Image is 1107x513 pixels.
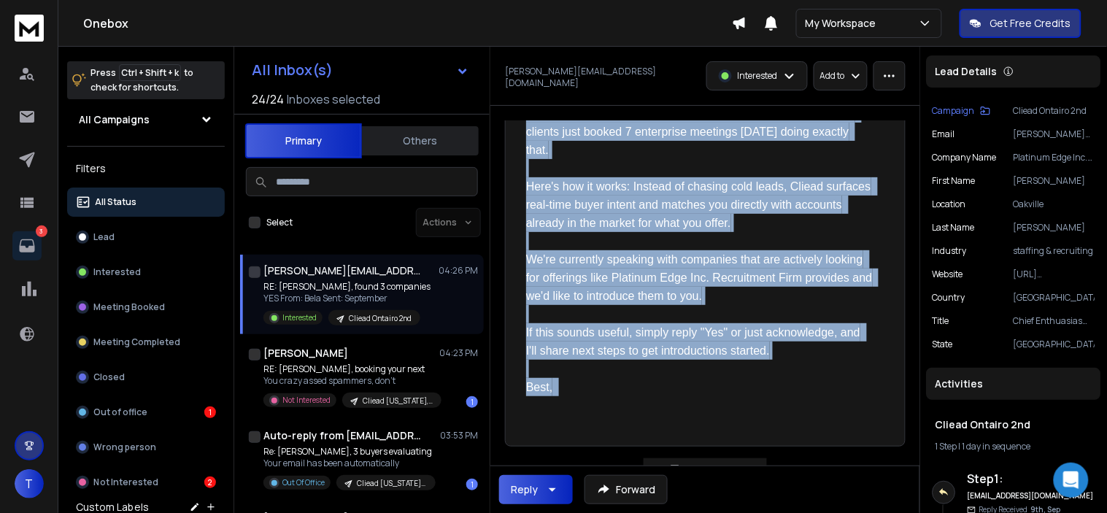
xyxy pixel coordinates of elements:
p: Cliead [US_STATE]/ [GEOGRAPHIC_DATA] [GEOGRAPHIC_DATA] [357,478,427,489]
button: All Campaigns [67,105,225,134]
h1: All Inbox(s) [252,63,333,77]
button: T [15,469,44,498]
p: Closed [93,371,125,383]
img: logo [15,15,44,42]
span: We're currently speaking with companies that are actively looking for offerings like Platinum Edg... [526,253,876,302]
p: [GEOGRAPHIC_DATA] [1014,339,1095,350]
h1: Onebox [83,15,732,32]
p: Interested [738,70,778,82]
span: Ctrl + Shift + k [119,64,181,81]
p: Add to [820,70,845,82]
h3: Filters [67,158,225,179]
label: Select [266,217,293,228]
button: Reply [499,475,573,504]
button: Lead [67,223,225,252]
div: 2 [204,477,216,488]
button: Out of office1 [67,398,225,427]
button: Primary [245,123,362,158]
h1: All Campaigns [79,112,150,127]
p: Cliead Ontairo 2nd [349,313,412,324]
p: Press to check for shortcuts. [90,66,193,95]
button: Others [362,125,479,157]
p: Last Name [933,222,975,234]
button: Meeting Booked [67,293,225,322]
span: Best, [526,381,552,393]
p: [URL][DOMAIN_NAME] [1014,269,1095,280]
p: Company Name [933,152,997,163]
h3: Inboxes selected [287,90,380,108]
p: 03:53 PM [440,430,478,441]
p: Lead Details [936,64,998,79]
h1: [PERSON_NAME] [263,346,348,360]
p: [PERSON_NAME] [1014,222,1095,234]
p: 04:23 PM [439,347,478,359]
button: Not Interested2 [67,468,225,497]
p: Get Free Credits [990,16,1071,31]
p: Chief Enthuasiasm Officer [1014,315,1095,327]
p: RE: [PERSON_NAME], booking your next [263,363,439,375]
p: [PERSON_NAME] [1014,175,1095,187]
button: Wrong person [67,433,225,462]
p: Country [933,292,965,304]
p: Not Interested [282,395,331,406]
p: You crazy assed spammers, don’t [263,375,439,387]
div: Activities [927,368,1101,400]
span: 24 / 24 [252,90,284,108]
button: Interested [67,258,225,287]
a: 3 [12,231,42,261]
p: [GEOGRAPHIC_DATA] [1014,292,1095,304]
div: Reply [511,482,538,497]
div: 1 [466,479,478,490]
button: All Inbox(s) [240,55,481,85]
button: Get Free Credits [960,9,1081,38]
p: Re: [PERSON_NAME], 3 buyers evaluating [263,446,436,458]
button: Closed [67,363,225,392]
span: 1 day in sequence [963,440,1031,452]
p: Meeting Completed [93,336,180,348]
div: 1 [204,406,216,418]
p: Oakville [1014,198,1095,210]
p: title [933,315,949,327]
div: Open Intercom Messenger [1054,463,1089,498]
p: Meeting Booked [93,301,165,313]
p: Campaign [933,105,975,117]
button: All Status [67,188,225,217]
p: Out Of Office [282,477,325,488]
p: 04:26 PM [439,265,478,277]
h6: [EMAIL_ADDRESS][DOMAIN_NAME] [968,490,1095,501]
span: 1 Step [936,440,957,452]
p: [PERSON_NAME][EMAIL_ADDRESS][DOMAIN_NAME] [505,66,698,89]
p: industry [933,245,967,257]
div: | [936,441,1092,452]
div: 1 [466,396,478,408]
p: My Workspace [806,16,882,31]
p: location [933,198,966,210]
p: Cliead Ontairo 2nd [1014,105,1095,117]
p: State [933,339,953,350]
h1: [PERSON_NAME][EMAIL_ADDRESS][DOMAIN_NAME] [263,263,424,278]
p: Your email has been automatically [263,458,436,469]
p: Lead [93,231,115,243]
p: Platinum Edge Inc. Recruitment Firm [1014,152,1095,163]
p: Interested [93,266,141,278]
h1: Auto-reply from [EMAIL_ADDRESS][DOMAIN_NAME] [263,428,424,443]
p: All Status [95,196,136,208]
p: Wrong person [93,441,156,453]
button: Campaign [933,105,991,117]
p: 3 [36,225,47,237]
p: Not Interested [93,477,158,488]
h6: Step 1 : [968,470,1095,487]
p: First Name [933,175,976,187]
p: Cliead [US_STATE], [US_STATE], [US_STATE] and [US_STATE] [363,396,433,406]
button: Forward [585,475,668,504]
p: View all reply [687,464,741,476]
span: Here's how it works: Instead of chasing cold leads, Cliead surfaces real-time buyer intent and ma... [526,180,874,229]
p: Email [933,128,955,140]
p: website [933,269,963,280]
p: Interested [282,312,317,323]
p: RE: [PERSON_NAME], found 3 companies [263,281,431,293]
p: YES From: Bela Sent: September [263,293,431,304]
